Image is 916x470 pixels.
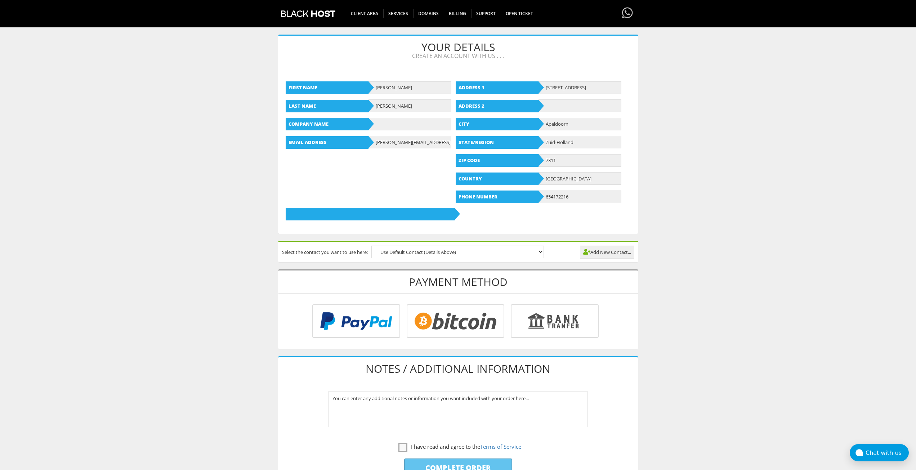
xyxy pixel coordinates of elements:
[278,270,638,294] h1: Payment Method
[511,304,599,338] img: Bank%20Transfer.png
[501,9,538,18] span: Open Ticket
[456,118,539,130] b: City
[286,118,368,130] b: Company Name
[286,357,631,380] h1: Notes / Additional Information
[398,442,521,451] label: I have read and agree to the
[471,9,501,18] span: Support
[444,9,472,18] span: Billing
[456,173,539,185] b: Country
[278,36,638,65] h1: Your Details
[480,443,521,450] a: Terms of Service
[580,246,634,259] a: Add New Contact...
[329,391,587,427] textarea: You can enter any additional notes or information you want included with your order here...
[312,304,400,338] img: PayPal.png
[456,100,539,112] b: Address 2
[284,53,633,59] span: Create an account with us . . .
[286,100,368,112] b: Last Name
[286,136,368,149] b: Email Address
[456,191,539,203] b: Phone Number
[456,136,539,149] b: State/Region
[456,154,539,167] b: Zip Code
[286,81,368,94] b: First Name
[407,304,504,338] img: Bitcoin.png
[850,444,909,461] button: Chat with us
[413,9,444,18] span: Domains
[866,449,909,456] div: Chat with us
[456,81,539,94] b: Address 1
[346,9,384,18] span: CLIENT AREA
[383,9,414,18] span: SERVICES
[278,242,638,262] div: Select the contact you want to use here:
